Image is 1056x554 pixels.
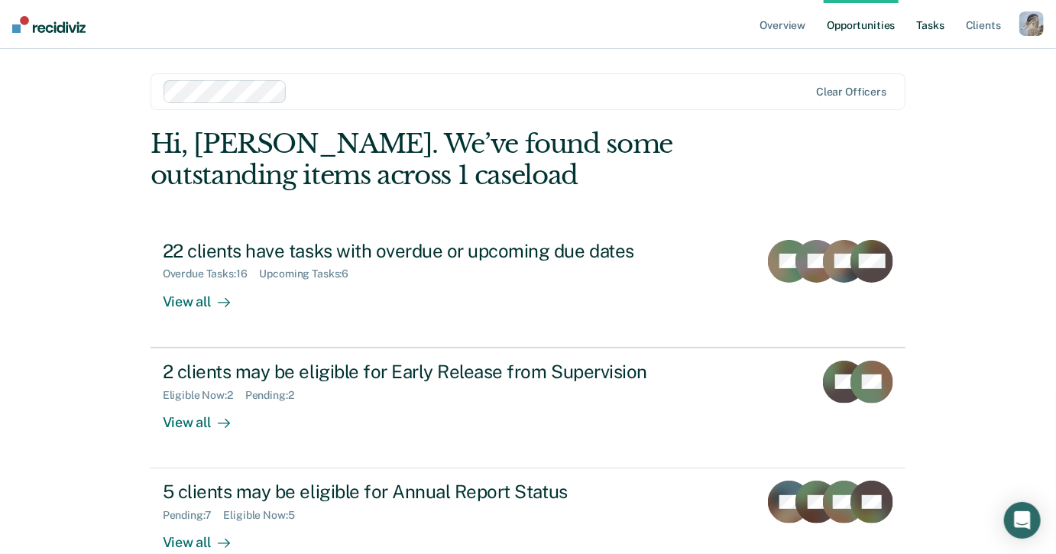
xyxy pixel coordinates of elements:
img: Recidiviz [12,16,86,33]
div: Pending : 2 [245,389,306,402]
div: 22 clients have tasks with overdue or upcoming due dates [163,240,699,262]
div: View all [163,522,248,552]
div: Clear officers [816,86,886,99]
div: 5 clients may be eligible for Annual Report Status [163,481,699,503]
div: Overdue Tasks : 16 [163,267,260,280]
div: Open Intercom Messenger [1004,502,1041,539]
div: Pending : 7 [163,509,224,522]
div: View all [163,401,248,431]
a: 2 clients may be eligible for Early Release from SupervisionEligible Now:2Pending:2View all [151,348,906,468]
div: Eligible Now : 5 [224,509,307,522]
a: 22 clients have tasks with overdue or upcoming due datesOverdue Tasks:16Upcoming Tasks:6View all [151,228,906,348]
div: Upcoming Tasks : 6 [260,267,361,280]
div: 2 clients may be eligible for Early Release from Supervision [163,361,699,383]
div: View all [163,280,248,310]
div: Hi, [PERSON_NAME]. We’ve found some outstanding items across 1 caseload [151,128,755,191]
div: Eligible Now : 2 [163,389,245,402]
